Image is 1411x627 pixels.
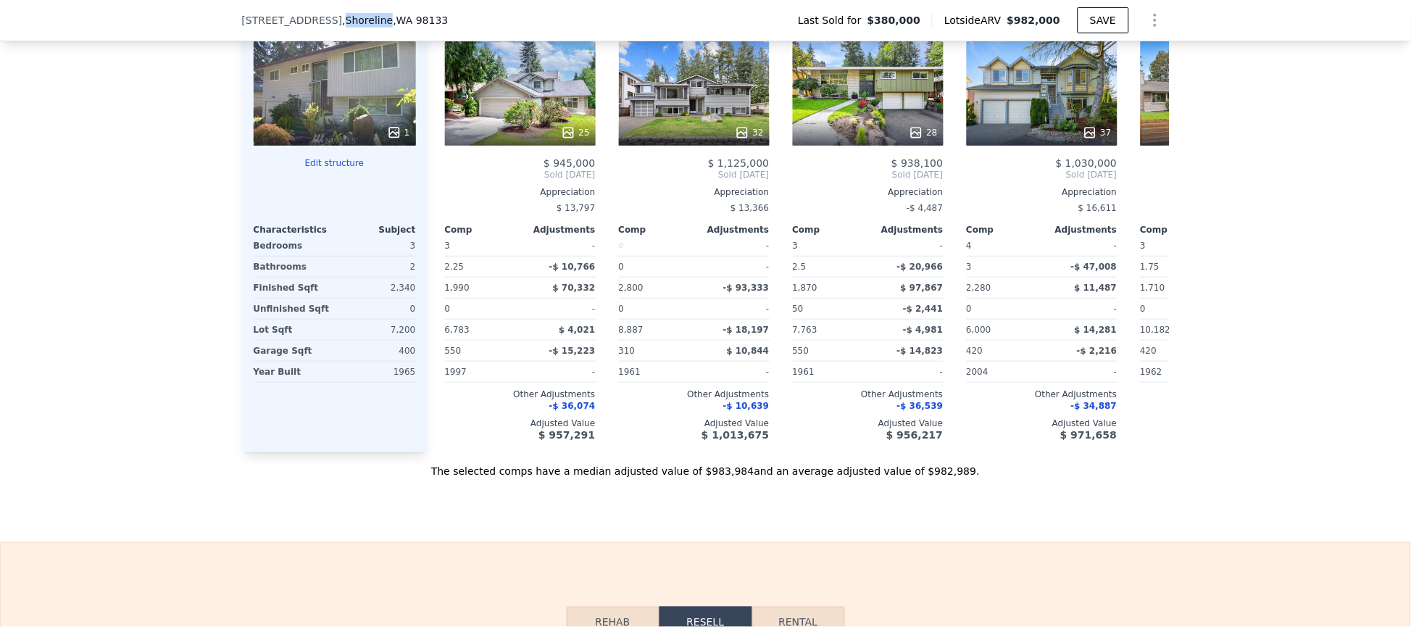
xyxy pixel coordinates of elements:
div: 28 [909,125,937,140]
span: Sold [DATE] [1141,169,1291,180]
div: - [523,362,596,382]
div: Other Adjustments [793,389,944,400]
div: Subject [335,224,416,236]
span: 0 [619,304,625,314]
span: 420 [1141,346,1157,356]
div: Garage Sqft [254,341,332,361]
span: $ 70,332 [553,283,596,293]
span: $ 1,013,675 [702,429,769,441]
span: Sold [DATE] [445,169,596,180]
span: $ 956,217 [886,429,943,441]
span: 2,800 [619,283,644,293]
span: $982,000 [1007,14,1061,26]
div: Lot Sqft [254,320,332,340]
span: -$ 2,441 [903,304,943,314]
div: 1.75 [1141,257,1213,277]
span: 3 [1141,241,1146,251]
span: Sold [DATE] [619,169,770,180]
div: Adjusted Value [793,418,944,429]
span: -$ 93,333 [723,283,770,293]
span: $ 957,291 [538,429,595,441]
div: 3 [338,236,416,256]
div: Comp [793,224,868,236]
div: Comp [445,224,520,236]
div: Appreciation [793,186,944,198]
span: -$ 47,008 [1071,262,1117,272]
div: Appreciation [967,186,1117,198]
div: 1962 [1141,362,1213,382]
div: Bedrooms [254,236,332,256]
div: Adjusted Value [619,418,770,429]
span: , Shoreline [342,13,448,28]
span: , WA 98133 [393,14,448,26]
span: -$ 15,223 [549,346,596,356]
div: 400 [338,341,416,361]
div: - [871,236,944,256]
div: 25 [561,125,589,140]
div: 2 [338,257,416,277]
div: Adjustments [1042,224,1117,236]
span: -$ 10,766 [549,262,596,272]
span: $ 1,030,000 [1056,157,1117,169]
button: Show Options [1141,6,1170,35]
span: 1,990 [445,283,470,293]
div: - [1045,299,1117,319]
span: 550 [793,346,809,356]
button: Edit structure [254,157,416,169]
span: 550 [445,346,462,356]
span: $ 16,611 [1078,203,1117,213]
span: -$ 36,539 [897,401,944,411]
div: Finished Sqft [254,278,332,298]
span: $ 13,797 [557,203,595,213]
span: -$ 2,216 [1077,346,1117,356]
div: The selected comps have a median adjusted value of $983,984 and an average adjusted value of $982... [242,452,1170,478]
span: 3 [793,241,799,251]
div: 2,340 [338,278,416,298]
div: - [697,362,770,382]
div: 0 [619,257,691,277]
span: 1,710 [1141,283,1165,293]
span: -$ 36,074 [549,401,596,411]
span: 6,783 [445,325,470,335]
span: -$ 4,487 [907,203,943,213]
div: Comp [619,224,694,236]
span: $ 945,000 [544,157,595,169]
div: Appreciation [445,186,596,198]
span: $ 13,366 [731,203,769,213]
div: 1961 [793,362,865,382]
span: $ 14,281 [1075,325,1117,335]
span: -$ 34,887 [1071,401,1117,411]
span: $ 971,658 [1060,429,1117,441]
span: -$ 4,981 [903,325,943,335]
span: Lotside ARV [944,13,1007,28]
span: $ 938,100 [891,157,943,169]
div: Appreciation [1141,186,1291,198]
span: 7,763 [793,325,817,335]
div: Adjusted Value [1141,418,1291,429]
span: 50 [793,304,804,314]
div: Other Adjustments [445,389,596,400]
span: [STREET_ADDRESS] [242,13,343,28]
span: $ 97,867 [901,283,944,293]
span: 420 [967,346,983,356]
span: 10,182 [1141,325,1171,335]
span: $ 4,021 [559,325,595,335]
div: Adjustments [520,224,596,236]
span: 6,000 [967,325,991,335]
div: - [871,362,944,382]
div: 37 [1083,125,1111,140]
span: $ 1,125,000 [708,157,770,169]
div: 1997 [445,362,517,382]
div: Characteristics [254,224,335,236]
div: - [523,299,596,319]
div: Year Built [254,362,332,382]
div: - [697,236,770,256]
span: -$ 18,197 [723,325,770,335]
button: SAVE [1078,7,1128,33]
div: - [697,257,770,277]
div: 2004 [967,362,1039,382]
div: - [1045,236,1117,256]
div: - [523,236,596,256]
span: 0 [445,304,451,314]
span: Sold [DATE] [967,169,1117,180]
